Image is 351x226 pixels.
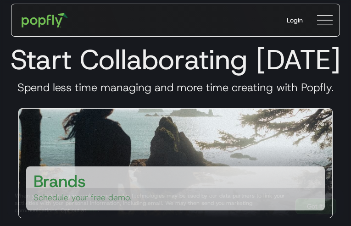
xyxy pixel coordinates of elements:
a: home [15,6,74,34]
div: When you visit or log in, cookies and similar technologies may be used by our data partners to li... [15,192,288,214]
a: Login [279,8,310,32]
h1: Start Collaborating [DATE] [7,43,344,76]
div: Login [287,16,303,25]
a: Got It! [295,198,336,214]
h3: Spend less time managing and more time creating with Popfly. [7,81,344,94]
a: here [86,207,98,214]
h3: Brands [33,170,86,192]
